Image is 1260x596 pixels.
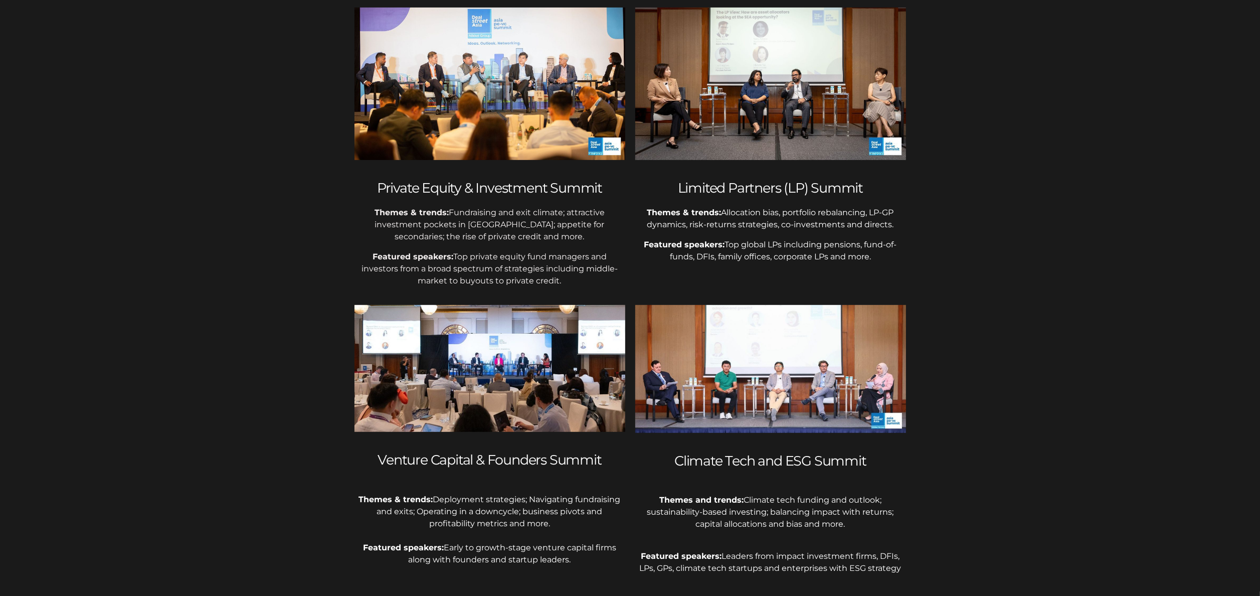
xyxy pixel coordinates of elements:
h2: Climate Tech and ESG Summit [635,453,906,469]
span: Featured speakers: [644,240,725,249]
p: Top private equity fund managers and investors from a broad spectrum of strategies including midd... [354,251,625,287]
span: Allocation bias, portfolio rebalancing, LP-GP dynamics, risk-returns strategies, co-investments a... [647,208,896,229]
b: Featured speakers: [641,551,722,561]
p: Leaders from impact investment firms, DFIs, LPs, GPs, climate tech startups and enterprises with ... [635,538,906,574]
p: Climate tech funding and outlook; sustainability-based investing; balancing impact with returns; ... [635,494,906,530]
b: Featured speakers: [363,543,444,552]
p: Deployment strategies; Navigating fundraising and exits; Operating in a downcycle; business pivot... [354,494,625,566]
b: Themes & trends: [359,495,433,504]
h2: Private Equity & Investment Summit [354,180,625,196]
h2: Limited Partners (LP) Summit [635,180,906,196]
span: Themes & trends: [647,208,722,217]
h2: Venture Capital & Founders Summit​ [354,452,625,468]
span: Top global LPs including pensions, fund-of-funds, DFIs, family offices, corporate LPs and more. [670,240,897,261]
strong: Themes & trends: [375,208,449,217]
strong: Featured speakers: [373,252,453,261]
p: Fundraising and exit climate; attractive investment pockets in [GEOGRAPHIC_DATA]; appetite for se... [354,207,625,243]
b: Themes and trends: [659,495,744,505]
